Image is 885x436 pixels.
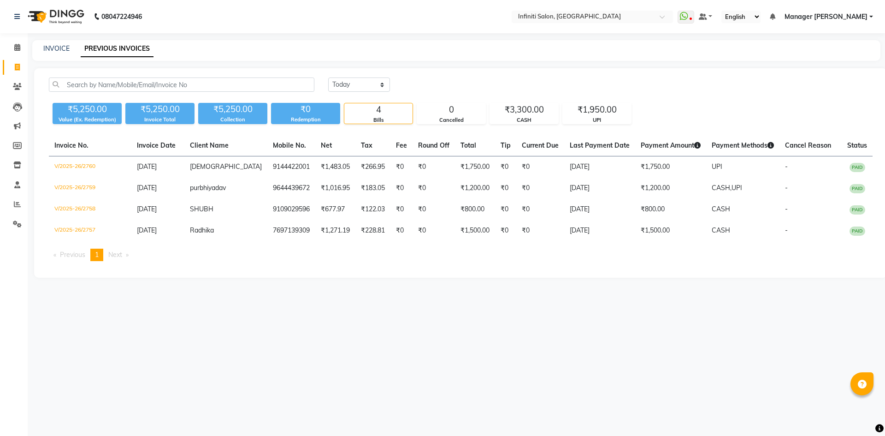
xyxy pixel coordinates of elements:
td: V/2025-26/2760 [49,156,131,178]
div: ₹3,300.00 [490,103,558,116]
td: ₹0 [516,178,564,199]
div: ₹0 [271,103,340,116]
span: Payment Methods [712,141,774,149]
td: [DATE] [564,178,635,199]
span: UPI [712,162,722,171]
td: ₹0 [413,220,455,241]
td: ₹0 [413,156,455,178]
td: ₹0 [413,178,455,199]
td: ₹0 [390,156,413,178]
div: Value (Ex. Redemption) [53,116,122,124]
span: UPI [732,184,742,192]
span: Last Payment Date [570,141,630,149]
td: ₹1,271.19 [315,220,355,241]
td: ₹1,750.00 [455,156,495,178]
span: Invoice Date [137,141,176,149]
td: ₹1,016.95 [315,178,355,199]
div: ₹5,250.00 [125,103,195,116]
span: purbhi [190,184,208,192]
div: ₹1,950.00 [563,103,631,116]
td: ₹0 [516,220,564,241]
span: Status [847,141,867,149]
td: [DATE] [564,156,635,178]
span: Total [460,141,476,149]
td: ₹0 [390,199,413,220]
span: [DEMOGRAPHIC_DATA] [190,162,262,171]
td: ₹1,483.05 [315,156,355,178]
td: ₹0 [390,220,413,241]
td: [DATE] [564,220,635,241]
span: Manager [PERSON_NAME] [785,12,867,22]
span: [DATE] [137,205,157,213]
div: UPI [563,116,631,124]
td: 9644439672 [267,178,315,199]
span: Radhika [190,226,214,234]
span: 1 [95,251,99,259]
td: ₹1,500.00 [455,220,495,241]
td: ₹1,750.00 [635,156,706,178]
div: 0 [417,103,485,116]
td: 9144422001 [267,156,315,178]
div: Cancelled [417,116,485,124]
img: logo [24,4,87,30]
input: Search by Name/Mobile/Email/Invoice No [49,78,314,92]
div: ₹5,250.00 [53,103,122,116]
span: - [785,226,788,234]
td: ₹0 [495,178,516,199]
td: ₹0 [495,199,516,220]
div: Bills [344,116,413,124]
span: Net [321,141,332,149]
td: [DATE] [564,199,635,220]
a: PREVIOUS INVOICES [81,41,153,57]
nav: Pagination [49,249,873,261]
td: ₹1,200.00 [635,178,706,199]
span: PAID [850,184,865,193]
td: V/2025-26/2758 [49,199,131,220]
span: CASH [712,205,730,213]
td: ₹266.95 [355,156,390,178]
span: CASH [712,226,730,234]
span: [DATE] [137,226,157,234]
div: CASH [490,116,558,124]
span: [DATE] [137,162,157,171]
span: [DATE] [137,184,157,192]
span: Fee [396,141,407,149]
td: ₹0 [516,156,564,178]
div: Invoice Total [125,116,195,124]
iframe: chat widget [846,399,876,427]
span: PAID [850,227,865,236]
span: PAID [850,163,865,172]
div: 4 [344,103,413,116]
b: 08047224946 [101,4,142,30]
td: ₹0 [390,178,413,199]
td: ₹800.00 [635,199,706,220]
td: ₹0 [495,156,516,178]
td: ₹800.00 [455,199,495,220]
td: ₹0 [516,199,564,220]
a: INVOICE [43,44,70,53]
td: ₹1,200.00 [455,178,495,199]
td: ₹228.81 [355,220,390,241]
span: Previous [60,251,85,259]
span: - [785,205,788,213]
span: Tax [361,141,372,149]
span: Payment Amount [641,141,701,149]
span: CASH, [712,184,732,192]
td: ₹183.05 [355,178,390,199]
td: ₹0 [413,199,455,220]
span: - [785,184,788,192]
span: Mobile No. [273,141,306,149]
div: Redemption [271,116,340,124]
span: Client Name [190,141,229,149]
span: Current Due [522,141,559,149]
div: Collection [198,116,267,124]
span: yadav [208,184,226,192]
span: - [785,162,788,171]
td: 7697139309 [267,220,315,241]
span: Tip [501,141,511,149]
div: ₹5,250.00 [198,103,267,116]
span: Next [108,251,122,259]
td: ₹122.03 [355,199,390,220]
td: ₹0 [495,220,516,241]
td: ₹677.97 [315,199,355,220]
